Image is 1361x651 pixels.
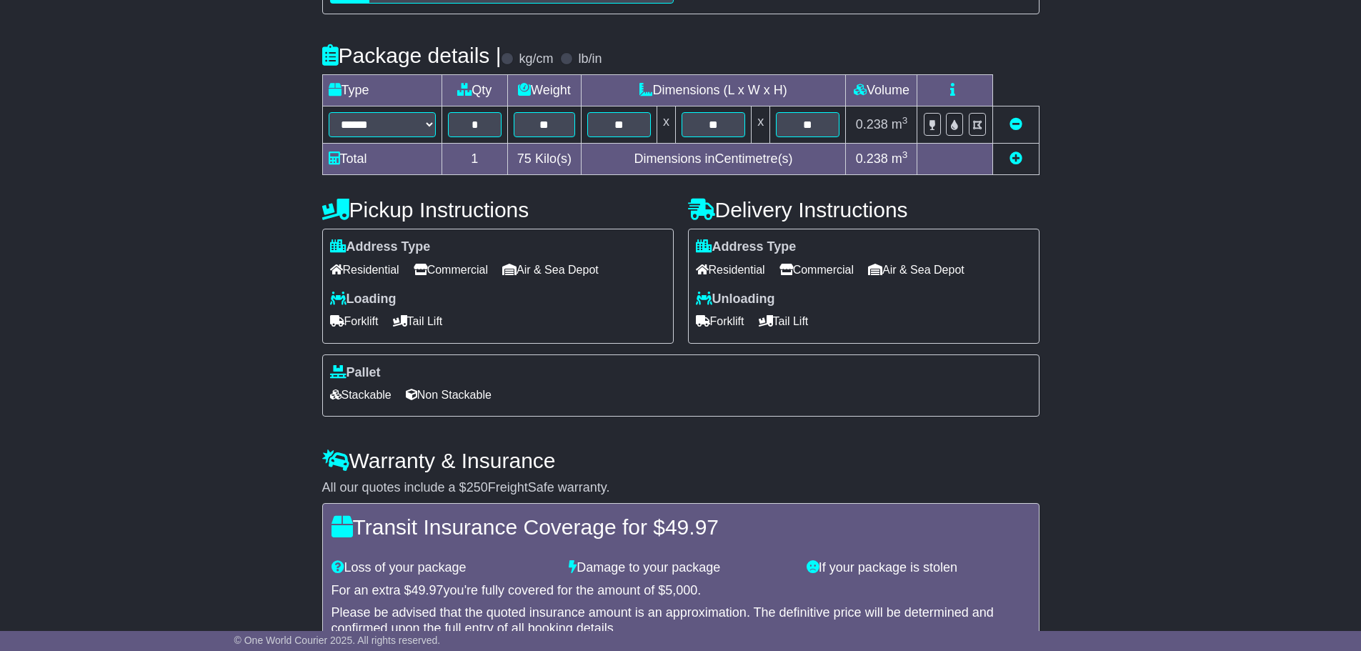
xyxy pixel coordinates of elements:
[322,449,1040,472] h4: Warranty & Insurance
[508,144,582,175] td: Kilo(s)
[752,106,770,144] td: x
[414,259,488,281] span: Commercial
[581,75,846,106] td: Dimensions (L x W x H)
[581,144,846,175] td: Dimensions in Centimetre(s)
[856,151,888,166] span: 0.238
[442,144,508,175] td: 1
[688,198,1040,222] h4: Delivery Instructions
[330,292,397,307] label: Loading
[892,151,908,166] span: m
[322,480,1040,496] div: All our quotes include a $ FreightSafe warranty.
[657,106,675,144] td: x
[868,259,964,281] span: Air & Sea Depot
[406,384,492,406] span: Non Stackable
[696,292,775,307] label: Unloading
[322,75,442,106] td: Type
[562,560,799,576] div: Damage to your package
[1009,151,1022,166] a: Add new item
[330,239,431,255] label: Address Type
[696,239,797,255] label: Address Type
[467,480,488,495] span: 250
[324,560,562,576] div: Loss of your package
[393,310,443,332] span: Tail Lift
[412,583,444,597] span: 49.97
[502,259,599,281] span: Air & Sea Depot
[331,605,1030,636] div: Please be advised that the quoted insurance amount is an approximation. The definitive price will...
[759,310,809,332] span: Tail Lift
[322,198,674,222] h4: Pickup Instructions
[902,115,908,126] sup: 3
[330,310,379,332] span: Forklift
[331,515,1030,539] h4: Transit Insurance Coverage for $
[799,560,1037,576] div: If your package is stolen
[322,144,442,175] td: Total
[322,44,502,67] h4: Package details |
[234,635,441,646] span: © One World Courier 2025. All rights reserved.
[442,75,508,106] td: Qty
[330,365,381,381] label: Pallet
[892,117,908,131] span: m
[665,515,719,539] span: 49.97
[330,384,392,406] span: Stackable
[517,151,532,166] span: 75
[330,259,399,281] span: Residential
[331,583,1030,599] div: For an extra $ you're fully covered for the amount of $ .
[846,75,917,106] td: Volume
[696,259,765,281] span: Residential
[519,51,553,67] label: kg/cm
[779,259,854,281] span: Commercial
[578,51,602,67] label: lb/in
[1009,117,1022,131] a: Remove this item
[665,583,697,597] span: 5,000
[902,149,908,160] sup: 3
[856,117,888,131] span: 0.238
[508,75,582,106] td: Weight
[696,310,744,332] span: Forklift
